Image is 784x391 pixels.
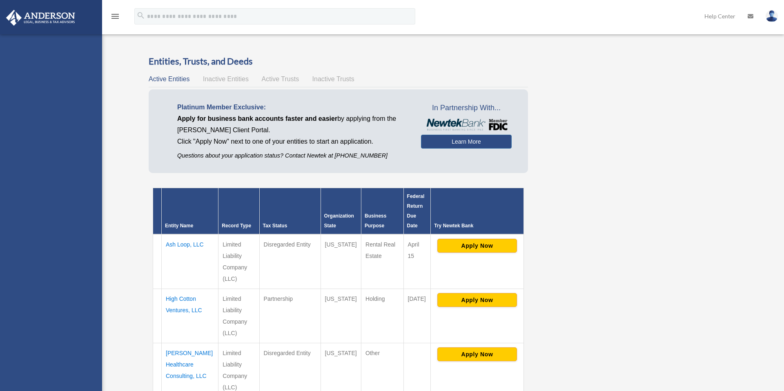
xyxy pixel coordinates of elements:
[162,289,218,343] td: High Cotton Ventures, LLC
[425,119,507,131] img: NewtekBankLogoSM.png
[259,289,321,343] td: Partnership
[177,151,409,161] p: Questions about your application status? Contact Newtek at [PHONE_NUMBER]
[361,234,404,289] td: Rental Real Estate
[403,188,431,235] th: Federal Return Due Date
[312,76,354,82] span: Inactive Trusts
[110,11,120,21] i: menu
[437,347,517,361] button: Apply Now
[403,289,431,343] td: [DATE]
[218,188,259,235] th: Record Type
[262,76,299,82] span: Active Trusts
[162,188,218,235] th: Entity Name
[136,11,145,20] i: search
[110,14,120,21] a: menu
[4,10,78,26] img: Anderson Advisors Platinum Portal
[177,113,409,136] p: by applying from the [PERSON_NAME] Client Portal.
[149,76,189,82] span: Active Entities
[361,188,404,235] th: Business Purpose
[177,136,409,147] p: Click "Apply Now" next to one of your entities to start an application.
[437,239,517,253] button: Apply Now
[203,76,249,82] span: Inactive Entities
[177,115,337,122] span: Apply for business bank accounts faster and easier
[361,289,404,343] td: Holding
[421,102,511,115] span: In Partnership With...
[766,10,778,22] img: User Pic
[149,55,528,68] h3: Entities, Trusts, and Deeds
[421,135,511,149] a: Learn More
[259,234,321,289] td: Disregarded Entity
[321,234,361,289] td: [US_STATE]
[321,188,361,235] th: Organization State
[259,188,321,235] th: Tax Status
[437,293,517,307] button: Apply Now
[218,234,259,289] td: Limited Liability Company (LLC)
[177,102,409,113] p: Platinum Member Exclusive:
[218,289,259,343] td: Limited Liability Company (LLC)
[162,234,218,289] td: Ash Loop, LLC
[403,234,431,289] td: April 15
[434,221,520,231] div: Try Newtek Bank
[321,289,361,343] td: [US_STATE]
